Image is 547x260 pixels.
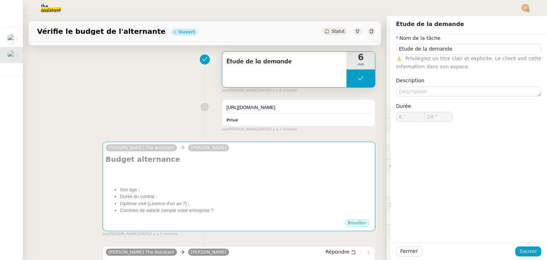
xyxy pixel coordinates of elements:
[149,201,186,206] em: Licence d'un an ?
[120,193,372,200] li: Durée du contrat ;
[387,104,547,118] div: ⚙️Procédures
[178,30,195,34] div: Ouvert
[390,107,427,115] span: ⚙️
[106,154,372,164] h4: Budget alternance
[387,118,547,132] div: 🔐Données client
[347,53,375,62] span: 6
[332,29,345,34] span: Statut
[103,231,109,237] span: par
[7,34,17,44] img: users%2FSADz3OCgrFNaBc1p3ogUv5k479k1%2Favatar%2Fccbff511-0434-4584-b662-693e5a00b7b7
[424,112,452,121] input: 0 sec
[7,50,17,60] img: users%2F3XW7N0tEcIOoc8sxKxWqDcFn91D2%2Favatar%2F5653ca14-9fea-463f-a381-ec4f4d723a3b
[387,160,547,173] div: 💬Commentaires 1
[222,126,228,132] span: par
[515,246,541,256] button: Sauver
[120,200,372,207] li: Diplôme visé ( ) ;
[120,207,372,214] li: Combien de salarié compte votre entreprise ?
[226,104,371,111] div: [URL][DOMAIN_NAME]
[226,118,238,123] b: Privé
[269,126,297,132] span: il y a 3 minutes
[222,88,228,94] span: par
[222,88,297,94] small: [PERSON_NAME][DATE]
[269,88,297,94] span: il y a 6 minutes
[400,247,418,255] span: Fermer
[106,249,177,255] a: [PERSON_NAME] The Assistant
[387,145,547,159] div: ⏲️Tâches 6:24
[325,248,349,255] span: Répondre
[390,163,448,169] span: 💬
[103,231,178,237] small: [PERSON_NAME][DATE]
[520,247,537,255] span: Sauver
[396,103,411,109] span: Durée
[396,56,402,61] span: ⚠️
[390,149,439,155] span: ⏲️
[120,186,372,193] li: Son âge ;
[387,224,547,238] div: 🧴Autres
[396,35,441,41] label: Nom de la tâche
[323,248,358,256] button: Répondre
[521,4,529,12] img: svg
[396,21,464,27] span: Etude de la demande
[348,220,366,225] span: Brouillon
[222,126,297,132] small: [PERSON_NAME][DATE]
[347,62,375,68] span: min
[226,56,342,67] span: Etude de la demande
[390,228,412,234] span: 🧴
[390,121,436,129] span: 🔐
[106,145,177,151] a: [PERSON_NAME] The Assistant
[390,201,479,207] span: 🕵️
[188,249,229,255] a: [PERSON_NAME]
[396,246,422,256] button: Fermer
[396,78,424,83] label: Description
[37,28,166,35] span: Vérifie le budget de l'alternante
[387,197,547,211] div: 🕵️Autres demandes en cours 2
[150,231,177,237] span: il y a 5 minutes
[396,56,541,69] span: Privilégiez un titre clair et explicite. Le client voit cette information dans son espace.
[396,112,424,121] input: 0 min
[396,44,541,54] input: Nom
[188,145,229,151] a: [PERSON_NAME]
